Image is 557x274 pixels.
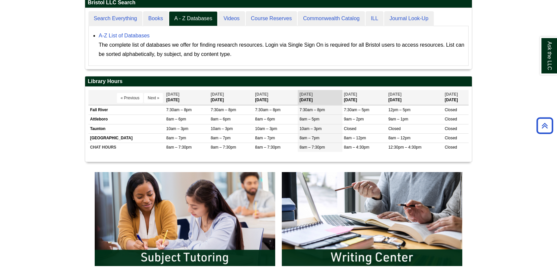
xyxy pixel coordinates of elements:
[388,108,411,112] span: 12pm – 5pm
[445,136,457,140] span: Closed
[166,136,186,140] span: 8am – 7pm
[344,108,370,112] span: 7:30am – 5pm
[445,126,457,131] span: Closed
[445,117,457,121] span: Closed
[169,11,218,26] a: A - Z Databases
[165,90,209,105] th: [DATE]
[166,126,188,131] span: 10am – 3pm
[88,133,165,143] td: [GEOGRAPHIC_DATA]
[211,126,233,131] span: 10am – 3pm
[388,145,422,150] span: 12:30pm – 4:30pm
[344,92,357,97] span: [DATE]
[344,126,356,131] span: Closed
[443,90,469,105] th: [DATE]
[299,145,325,150] span: 8am – 7:30pm
[91,169,278,269] img: Subject Tutoring Information
[88,106,165,115] td: Fall River
[166,145,192,150] span: 8am – 7:30pm
[445,92,458,97] span: [DATE]
[209,90,253,105] th: [DATE]
[211,92,224,97] span: [DATE]
[534,121,555,130] a: Back to Top
[88,143,165,152] td: CHAT HOURS
[253,90,298,105] th: [DATE]
[88,115,165,124] td: Attleboro
[255,117,275,121] span: 8am – 6pm
[366,11,383,26] a: ILL
[299,108,325,112] span: 7:30am – 8pm
[445,145,457,150] span: Closed
[255,126,277,131] span: 10am – 3pm
[88,11,142,26] a: Search Everything
[166,92,179,97] span: [DATE]
[211,136,230,140] span: 8am – 7pm
[85,76,472,87] h2: Library Hours
[299,92,313,97] span: [DATE]
[445,108,457,112] span: Closed
[255,145,280,150] span: 8am – 7:30pm
[384,11,433,26] a: Journal Look-Up
[144,93,163,103] button: Next »
[255,92,268,97] span: [DATE]
[117,93,143,103] button: « Previous
[342,90,387,105] th: [DATE]
[388,136,411,140] span: 8am – 12pm
[299,126,322,131] span: 10am – 3pm
[344,117,364,121] span: 9am – 2pm
[255,136,275,140] span: 8am – 7pm
[387,90,443,105] th: [DATE]
[88,124,165,133] td: Taunton
[299,136,319,140] span: 8am – 7pm
[278,169,466,269] img: Writing Center Information
[91,169,466,272] div: slideshow
[166,108,192,112] span: 7:30am – 8pm
[211,145,236,150] span: 8am – 7:30pm
[388,92,402,97] span: [DATE]
[388,117,408,121] span: 9am – 1pm
[255,108,280,112] span: 7:30am – 8pm
[246,11,297,26] a: Course Reserves
[344,136,366,140] span: 8am – 12pm
[299,117,319,121] span: 8am – 5pm
[218,11,245,26] a: Videos
[211,108,236,112] span: 7:30am – 8pm
[298,11,365,26] a: Commonwealth Catalog
[388,126,401,131] span: Closed
[99,33,150,38] a: A-Z List of Databases
[298,90,342,105] th: [DATE]
[143,11,168,26] a: Books
[211,117,230,121] span: 8am – 6pm
[344,145,370,150] span: 8am – 4:30pm
[166,117,186,121] span: 8am – 6pm
[99,40,465,59] div: The complete list of databases we offer for finding research resources. Login via Single Sign On ...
